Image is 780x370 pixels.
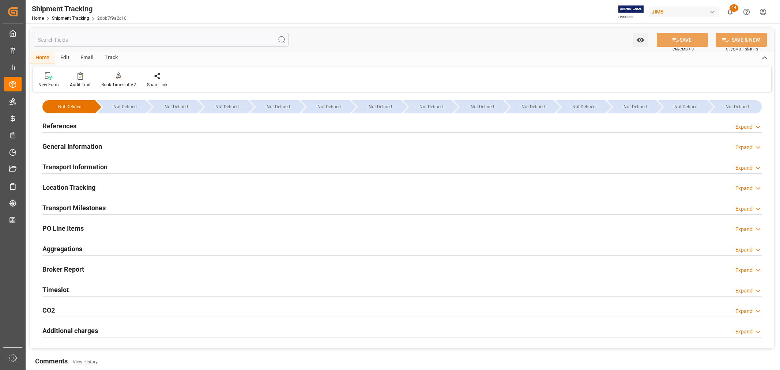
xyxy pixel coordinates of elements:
span: 14 [730,4,738,12]
div: --Not Defined-- [454,100,503,113]
div: --Not Defined-- [716,100,758,113]
a: Home [32,16,44,21]
div: Audit Trail [70,82,90,88]
div: --Not Defined-- [709,100,762,113]
div: --Not Defined-- [50,100,90,113]
div: Expand [735,287,753,295]
div: Expand [735,185,753,192]
div: Expand [735,144,753,151]
h2: Timeslot [42,285,69,295]
div: --Not Defined-- [257,100,299,113]
div: --Not Defined-- [403,100,452,113]
div: Expand [735,328,753,336]
div: New Form [38,82,59,88]
h2: References [42,121,76,131]
div: --Not Defined-- [97,100,146,113]
div: Home [30,52,55,64]
button: SAVE & NEW [716,33,767,47]
div: --Not Defined-- [665,100,707,113]
h2: Location Tracking [42,182,95,192]
input: Search Fields [34,33,289,47]
div: --Not Defined-- [301,100,350,113]
div: Expand [735,123,753,131]
h2: PO Line Items [42,223,84,233]
div: Book Timeslot V2 [101,82,136,88]
div: --Not Defined-- [104,100,146,113]
div: --Not Defined-- [42,100,95,113]
div: Email [75,52,99,64]
div: Expand [735,246,753,254]
div: Expand [735,205,753,213]
div: Expand [735,226,753,233]
div: --Not Defined-- [410,100,452,113]
button: SAVE [657,33,708,47]
div: --Not Defined-- [148,100,197,113]
a: Shipment Tracking [52,16,89,21]
button: Help Center [738,4,755,20]
div: --Not Defined-- [199,100,248,113]
button: JIMS [649,5,722,19]
div: --Not Defined-- [614,100,656,113]
h2: Transport Milestones [42,203,106,213]
span: Ctrl/CMD + Shift + S [726,46,758,52]
div: Edit [55,52,75,64]
h2: Additional charges [42,326,98,336]
span: Ctrl/CMD + S [672,46,694,52]
h2: Aggregations [42,244,82,254]
div: --Not Defined-- [461,100,503,113]
div: Expand [735,267,753,274]
div: --Not Defined-- [512,100,554,113]
div: --Not Defined-- [206,100,248,113]
button: show 14 new notifications [722,4,738,20]
button: open menu [633,33,648,47]
img: Exertis%20JAM%20-%20Email%20Logo.jpg_1722504956.jpg [618,5,644,18]
div: Expand [735,164,753,172]
div: Track [99,52,123,64]
h2: Transport Information [42,162,108,172]
div: --Not Defined-- [308,100,350,113]
div: --Not Defined-- [352,100,401,113]
h2: Broker Report [42,264,84,274]
h2: General Information [42,141,102,151]
div: --Not Defined-- [155,100,197,113]
h2: CO2 [42,305,55,315]
div: --Not Defined-- [658,100,707,113]
div: --Not Defined-- [505,100,554,113]
div: --Not Defined-- [359,100,401,113]
div: Shipment Tracking [32,3,127,14]
div: Expand [735,307,753,315]
div: Share Link [147,82,167,88]
div: --Not Defined-- [563,100,605,113]
div: --Not Defined-- [556,100,605,113]
h2: Comments [35,356,68,366]
div: --Not Defined-- [250,100,299,113]
a: View History [73,359,98,365]
div: --Not Defined-- [607,100,656,113]
div: JIMS [649,7,719,17]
